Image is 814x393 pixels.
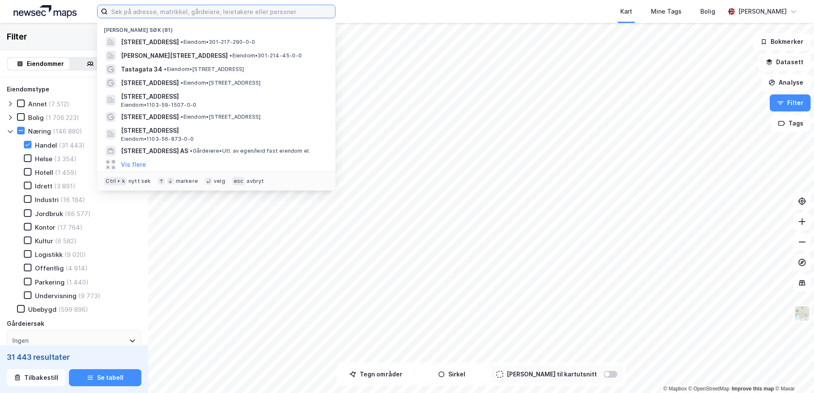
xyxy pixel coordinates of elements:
[35,168,53,177] div: Hotell
[759,54,811,71] button: Datasett
[229,52,232,59] span: •
[732,386,774,392] a: Improve this map
[129,178,151,185] div: nytt søk
[688,386,730,392] a: OpenStreetMap
[78,292,100,300] div: (9 773)
[60,196,85,204] div: (16 184)
[181,39,183,45] span: •
[121,102,196,108] span: Eiendom • 1103-59-1507-0-0
[54,155,77,163] div: (3 354)
[121,125,325,136] span: [STREET_ADDRESS]
[794,305,810,322] img: Z
[121,91,325,102] span: [STREET_ADDRESS]
[27,59,64,69] div: Eiendommer
[190,148,192,154] span: •
[46,114,79,122] div: (1 706 223)
[12,336,29,346] div: Ingen
[232,177,245,185] div: esc
[35,210,63,218] div: Jordbruk
[35,264,64,272] div: Offentlig
[28,100,47,108] div: Annet
[35,223,55,231] div: Kontor
[53,127,82,135] div: (146 880)
[28,305,57,313] div: Ubebygd
[57,223,83,231] div: (17 764)
[121,146,188,156] span: [STREET_ADDRESS] AS
[771,115,811,132] button: Tags
[35,292,77,300] div: Undervisning
[181,114,261,120] span: Eiendom • [STREET_ADDRESS]
[181,39,255,46] span: Eiendom • 301-217-290-0-0
[35,182,52,190] div: Idrett
[55,237,77,245] div: (6 582)
[35,251,63,259] div: Logistikk
[121,112,179,122] span: [STREET_ADDRESS]
[121,136,194,142] span: Eiendom • 1103-56-873-0-0
[7,319,44,329] div: Gårdeiersøk
[64,251,86,259] div: (9 020)
[49,100,69,108] div: (7 512)
[97,20,335,35] div: [PERSON_NAME] søk (81)
[7,84,49,94] div: Eiendomstype
[104,177,127,185] div: Ctrl + k
[620,6,632,17] div: Kart
[190,148,310,154] span: Gårdeiere • Utl. av egen/leid fast eiendom el.
[28,114,44,122] div: Bolig
[121,51,228,61] span: [PERSON_NAME][STREET_ADDRESS]
[214,178,225,185] div: velg
[14,5,77,18] img: logo.a4113a55bc3d86da70a041830d287a7e.svg
[108,5,335,18] input: Søk på adresse, matrikkel, gårdeiere, leietakere eller personer
[66,278,89,286] div: (1 440)
[181,80,183,86] span: •
[164,66,166,72] span: •
[7,369,66,386] button: Tilbakestill
[66,264,88,272] div: (4 914)
[181,114,183,120] span: •
[65,210,91,218] div: (66 577)
[761,74,811,91] button: Analyse
[7,30,27,43] div: Filter
[663,386,687,392] a: Mapbox
[59,141,85,149] div: (31 443)
[651,6,682,17] div: Mine Tags
[176,178,198,185] div: markere
[121,64,162,74] span: Tastagata 34
[121,78,179,88] span: [STREET_ADDRESS]
[35,237,53,245] div: Kultur
[416,366,488,383] button: Sirkel
[35,196,59,204] div: Industri
[181,80,261,86] span: Eiendom • [STREET_ADDRESS]
[69,369,141,386] button: Se tabell
[55,168,77,177] div: (1 459)
[58,305,88,313] div: (599 896)
[28,127,51,135] div: Næring
[770,94,811,111] button: Filter
[246,178,264,185] div: avbryt
[771,352,814,393] iframe: Chat Widget
[700,6,715,17] div: Bolig
[229,52,302,59] span: Eiendom • 301-214-45-0-0
[753,33,811,50] button: Bokmerker
[35,155,52,163] div: Helse
[738,6,787,17] div: [PERSON_NAME]
[507,369,597,379] div: [PERSON_NAME] til kartutsnitt
[54,182,75,190] div: (3 891)
[35,278,65,286] div: Parkering
[164,66,244,73] span: Eiendom • [STREET_ADDRESS]
[35,141,57,149] div: Handel
[340,366,412,383] button: Tegn områder
[121,159,146,170] button: Vis flere
[7,352,141,362] div: 31 443 resultater
[121,37,179,47] span: [STREET_ADDRESS]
